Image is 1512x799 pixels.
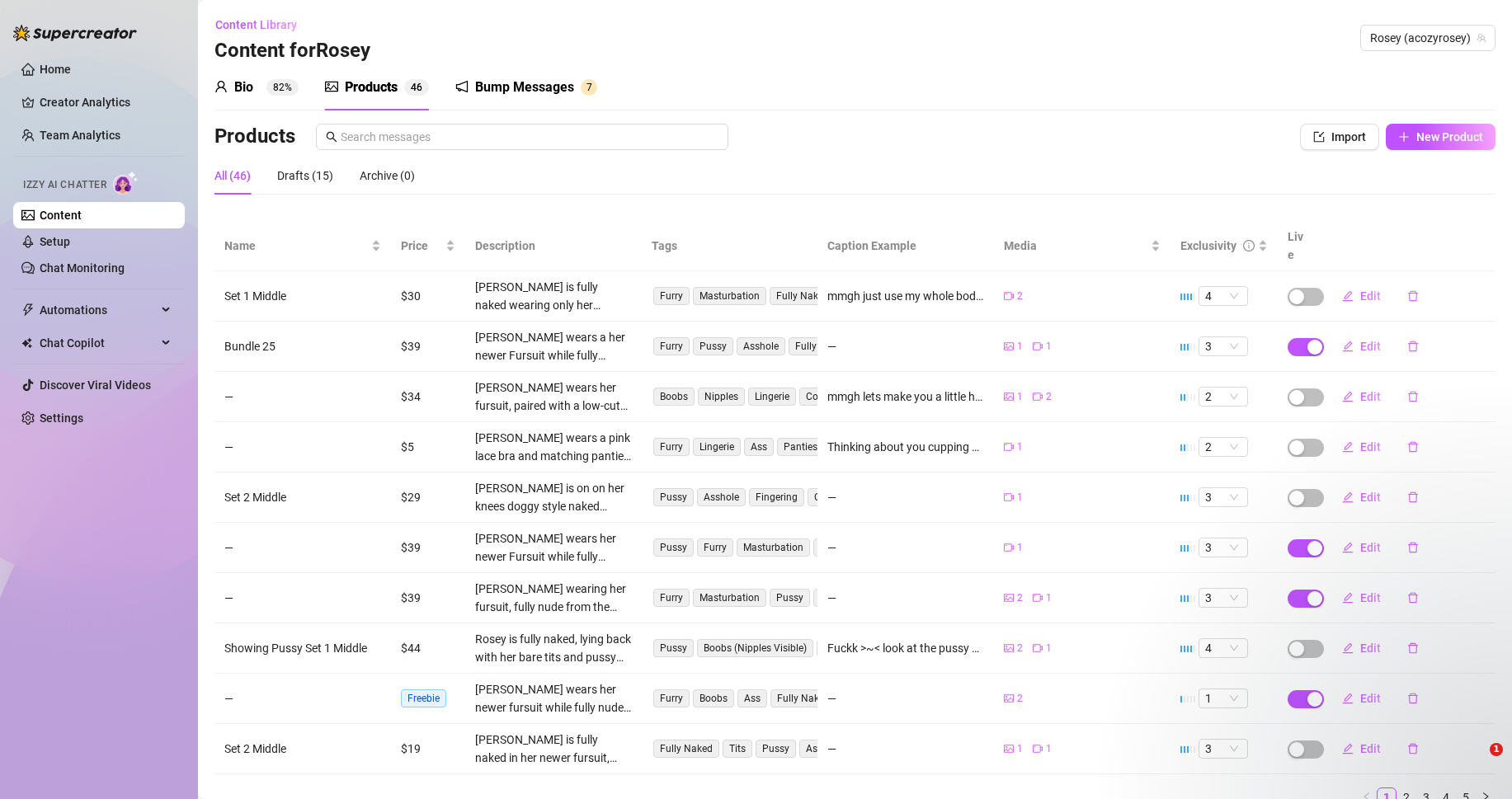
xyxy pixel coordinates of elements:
[748,388,796,406] span: Lingerie
[1329,484,1394,510] button: Edit
[277,167,333,185] div: Drafts (15)
[1360,440,1381,454] span: Edit
[214,80,228,93] span: user
[827,740,984,758] div: —
[697,538,733,557] span: Furry
[1342,592,1354,604] span: edit
[404,79,429,96] sup: 46
[693,438,741,456] span: Lingerie
[391,322,465,372] td: $39
[1017,339,1023,355] span: 1
[1360,541,1381,554] span: Edit
[214,12,310,38] button: Content Library
[1017,540,1023,556] span: 1
[391,422,465,472] td: $5
[799,388,849,406] span: Cosplay
[1407,341,1419,352] span: delete
[214,322,391,372] td: Bundle 25
[475,78,574,97] div: Bump Messages
[653,438,690,456] span: Furry
[1004,492,1014,502] span: video-camera
[813,589,855,607] span: Boobs
[40,330,157,356] span: Chat Copilot
[777,438,824,456] span: Panties
[1033,392,1043,402] span: video-camera
[214,271,391,322] td: Set 1 Middle
[1407,441,1419,453] span: delete
[1017,691,1023,707] span: 2
[1004,744,1014,754] span: picture
[475,328,632,364] div: [PERSON_NAME] wears a her newer Fursuit while fully naked, spreading her legs to show her bare pu...
[1407,391,1419,402] span: delete
[23,177,106,193] span: Izzy AI Chatter
[799,740,848,758] span: Asshole
[642,221,818,271] th: Tags
[1394,434,1432,460] button: delete
[693,287,766,305] span: Masturbation
[391,221,465,271] th: Price
[1313,131,1325,143] span: import
[827,538,984,557] div: —
[1004,593,1014,603] span: picture
[1329,333,1394,360] button: Edit
[1017,289,1023,304] span: 2
[475,680,632,717] div: [PERSON_NAME] wears her newer fursuit while fully nude. Her face is covered by the mask, but her ...
[40,235,70,248] a: Setup
[1017,389,1023,405] span: 1
[1360,491,1381,504] span: Edit
[1004,543,1014,552] span: video-camera
[1329,434,1394,460] button: Edit
[586,82,592,93] span: 7
[1004,693,1014,703] span: picture
[994,221,1171,271] th: Media
[581,79,597,96] sup: 7
[1205,388,1241,406] span: 2
[1386,124,1496,150] button: New Product
[40,129,120,142] a: Team Analytics
[653,488,694,506] span: Pussy
[1004,291,1014,301] span: video-camera
[1017,439,1023,455] span: 1
[1407,290,1419,302] span: delete
[697,488,746,506] span: Asshole
[1033,643,1043,653] span: video-camera
[827,639,984,657] div: Fuckk >~< look at the pussy your going to destroy, you make me such a wet mess I want to submit a...
[214,124,295,150] h3: Products
[214,38,370,64] h3: Content for Rosey
[1243,240,1255,251] span: info-circle
[214,422,391,472] td: —
[813,538,843,557] span: Ass
[1205,337,1241,355] span: 3
[827,689,984,707] div: —
[693,689,734,707] span: Boobs
[1329,383,1394,410] button: Edit
[827,488,984,506] div: —
[697,639,813,657] span: Boobs (Nipples Visible)
[475,580,632,616] div: [PERSON_NAME] wearing her fursuit, fully nude from the neck down. Her bare tits and pussy are on ...
[401,689,446,707] span: Freebie
[817,639,872,657] span: Fingering
[475,479,632,515] div: [PERSON_NAME] is on on her knees doggy style naked besides her newer fursuit. Her bare pussy and ...
[1329,283,1394,309] button: Edit
[693,589,766,607] span: Masturbation
[808,488,860,506] span: Close-up
[214,167,251,185] div: All (46)
[40,89,172,115] a: Creator Analytics
[214,573,391,623] td: —
[737,538,810,557] span: Masturbation
[1329,534,1394,561] button: Edit
[1017,641,1023,656] span: 2
[737,337,785,355] span: Asshole
[40,378,151,392] a: Discover Viral Videos
[455,80,469,93] span: notification
[737,689,767,707] span: Ass
[1407,542,1419,553] span: delete
[827,337,984,355] div: —
[40,209,82,222] a: Content
[1360,340,1381,353] span: Edit
[417,82,422,93] span: 6
[817,221,994,271] th: Caption Example
[1004,643,1014,653] span: picture
[1370,26,1486,50] span: Rosey (acozyrosey)
[1394,534,1432,561] button: delete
